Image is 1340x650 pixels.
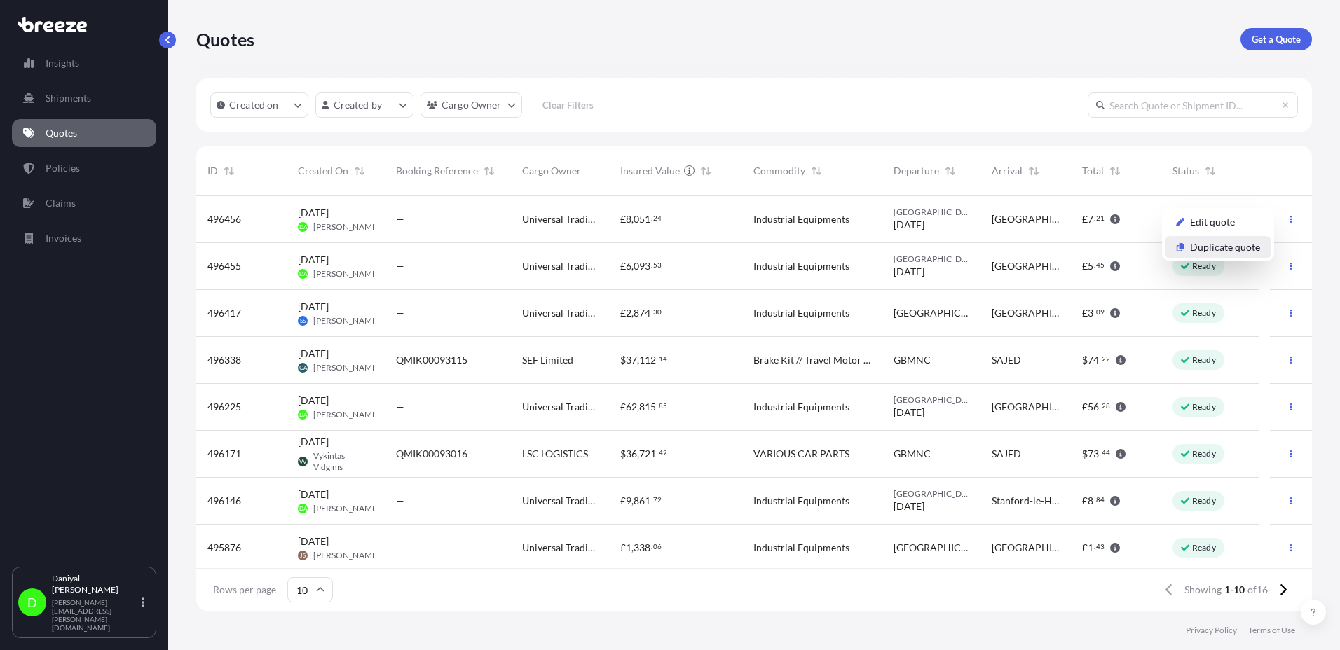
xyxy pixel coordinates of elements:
p: Quotes [196,28,254,50]
div: Actions [1162,208,1274,261]
p: Duplicate quote [1190,240,1260,254]
p: Edit quote [1190,215,1235,229]
a: Duplicate quote [1165,236,1271,258]
p: Get a Quote [1252,32,1301,46]
a: Edit quote [1165,211,1271,233]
